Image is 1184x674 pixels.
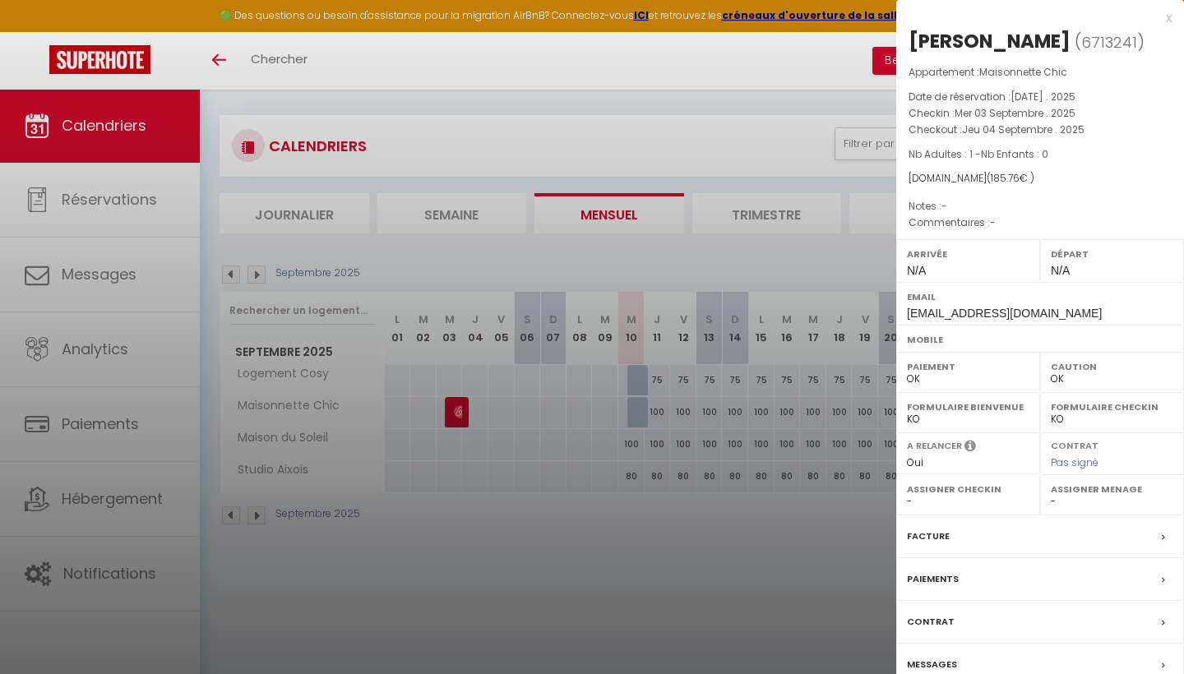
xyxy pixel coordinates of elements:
[907,264,926,277] span: N/A
[907,358,1029,375] label: Paiement
[1051,246,1173,262] label: Départ
[1051,264,1070,277] span: N/A
[909,28,1071,54] div: [PERSON_NAME]
[991,171,1020,185] span: 185.76
[909,64,1172,81] p: Appartement :
[907,399,1029,415] label: Formulaire Bienvenue
[896,8,1172,28] div: x
[987,171,1034,185] span: ( € )
[907,570,959,588] label: Paiements
[955,106,1075,120] span: Mer 03 Septembre . 2025
[909,215,1172,231] p: Commentaires :
[964,439,976,457] i: Sélectionner OUI si vous souhaiter envoyer les séquences de messages post-checkout
[1051,399,1173,415] label: Formulaire Checkin
[907,613,955,630] label: Contrat
[907,246,1029,262] label: Arrivée
[1051,481,1173,497] label: Assigner Menage
[962,122,1085,136] span: Jeu 04 Septembre . 2025
[1051,439,1098,450] label: Contrat
[1081,32,1137,53] span: 6713241
[1051,455,1098,469] span: Pas signé
[13,7,62,56] button: Ouvrir le widget de chat LiveChat
[1075,30,1145,53] span: ( )
[907,289,1173,305] label: Email
[909,122,1172,138] p: Checkout :
[1051,358,1173,375] label: Caution
[941,199,947,213] span: -
[990,215,996,229] span: -
[979,65,1067,79] span: Maisonnette Chic
[907,307,1102,320] span: [EMAIL_ADDRESS][DOMAIN_NAME]
[907,439,962,453] label: A relancer
[981,147,1048,161] span: Nb Enfants : 0
[909,89,1172,105] p: Date de réservation :
[907,656,957,673] label: Messages
[909,105,1172,122] p: Checkin :
[907,528,950,545] label: Facture
[907,331,1173,348] label: Mobile
[909,198,1172,215] p: Notes :
[909,171,1172,187] div: [DOMAIN_NAME]
[909,147,1048,161] span: Nb Adultes : 1 -
[907,481,1029,497] label: Assigner Checkin
[1114,600,1172,662] iframe: Chat
[1011,90,1075,104] span: [DATE] . 2025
